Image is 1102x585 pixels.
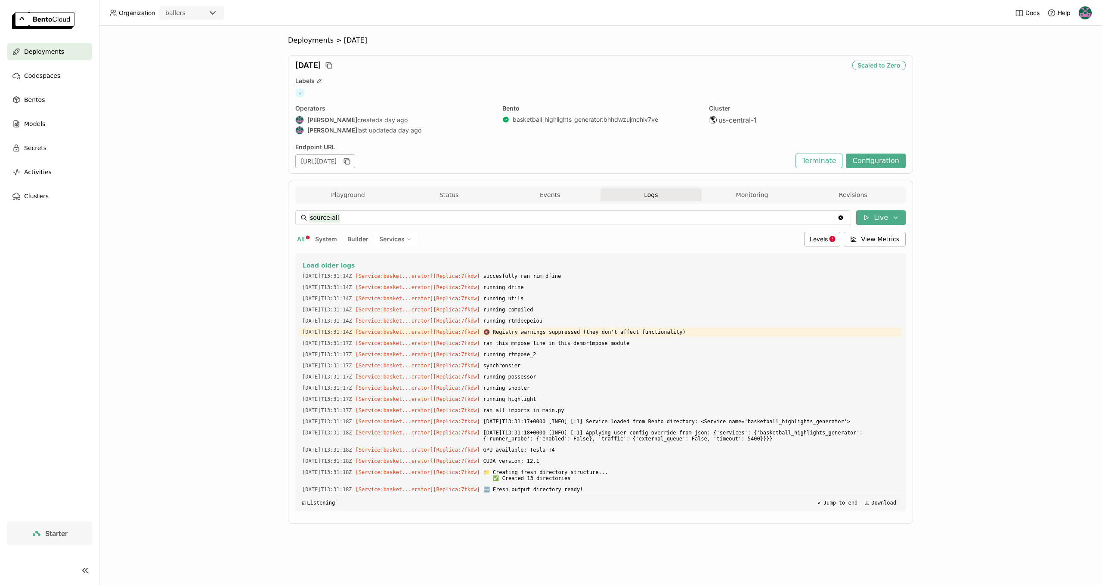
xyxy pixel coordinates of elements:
button: Builder [346,234,370,245]
span: ran all imports in main.py [483,406,899,415]
span: Models [24,119,45,129]
input: Selected ballers. [186,9,187,18]
div: Scaled to Zero [852,61,906,70]
span: [DATE] [295,61,321,70]
span: [Service:basket...erator] [356,447,433,453]
span: [Replica:7fkdw] [433,469,480,475]
span: 2025-09-04T13:31:14.306Z [302,294,352,303]
span: [Replica:7fkdw] [433,307,480,313]
span: Docs [1025,9,1040,17]
span: [Replica:7fkdw] [433,351,480,357]
span: running possessor [483,372,899,382]
span: 2025-09-04T13:31:18.483Z [302,445,352,455]
div: ballers [165,9,186,17]
span: [Service:basket...erator] [356,296,433,302]
span: [Service:basket...erator] [356,430,433,436]
button: Monitoring [702,188,803,201]
button: View Metrics [844,232,906,246]
span: Levels [810,235,828,243]
span: [Replica:7fkdw] [433,284,480,290]
span: 2025-09-04T13:31:14.308Z [302,316,352,326]
span: 2025-09-04T13:31:17.693Z [302,339,352,348]
span: a day ago [393,126,421,134]
button: Jump to end [814,498,860,508]
span: [Service:basket...erator] [356,486,433,493]
span: 📁 Creating fresh directory structure... ✅ Created 13 directories [483,468,899,483]
span: ran this mmpose line in this demortmpose module [483,339,899,348]
span: ◲ [302,500,305,506]
span: [Service:basket...erator] [356,273,433,279]
span: 2025-09-04T13:31:14.306Z [302,271,352,281]
span: [Replica:7fkdw] [433,374,480,380]
button: Download [862,498,899,508]
span: 🆕 Fresh output directory ready! [483,485,899,494]
span: GPU available: Tesla T4 [483,445,899,455]
button: All [295,234,306,245]
span: All [297,235,305,243]
a: Docs [1015,9,1040,17]
span: [Replica:7fkdw] [433,419,480,425]
a: Secrets [7,139,92,157]
button: Events [499,188,601,201]
span: running rtmpose_2 [483,350,899,359]
span: > [334,36,344,45]
span: running utils [483,294,899,303]
span: Deployments [24,46,64,57]
span: [Replica:7fkdw] [433,430,480,436]
span: 2025-09-04T13:31:17.913Z [302,372,352,382]
span: [Service:basket...erator] [356,419,433,425]
span: 2025-09-04T13:31:14.307Z [302,305,352,314]
span: [Service:basket...erator] [356,340,433,346]
a: Bentos [7,91,92,108]
span: System [315,235,337,243]
span: Codespaces [24,71,60,81]
span: [Replica:7fkdw] [433,318,480,324]
input: Search [309,211,837,225]
a: basketball_highlights_generator:bhhdwzujmchlv7ve [513,116,658,123]
button: Status [399,188,500,201]
span: 2025-09-04T13:31:17.915Z [302,406,352,415]
div: Labels [295,77,906,85]
span: 2025-09-04T13:31:17.914Z [302,394,352,404]
span: 2025-09-04T13:31:18.483Z [302,456,352,466]
button: Terminate [796,154,842,168]
span: [Replica:7fkdw] [433,458,480,464]
span: [Service:basket...erator] [356,307,433,313]
span: running highlight [483,394,899,404]
img: Harsh Raj [296,116,303,124]
span: succesfully ran rim dfine [483,271,899,281]
span: 2025-09-04T13:31:14.310Z [302,327,352,337]
span: running dfine [483,283,899,292]
a: Starter [7,521,92,545]
span: 🔇 Registry warnings suppressed (they don't affect functionality) [483,327,899,337]
span: [Service:basket...erator] [356,385,433,391]
div: [URL][DATE] [295,154,355,168]
span: [Replica:7fkdw] [433,447,480,453]
span: [Service:basket...erator] [356,363,433,369]
span: Logs [644,191,658,199]
span: running shooter [483,383,899,393]
span: 2025-09-04T13:31:17.913Z [302,383,352,393]
img: Harsh Raj [296,126,303,134]
span: Deployments [288,36,334,45]
strong: [PERSON_NAME] [307,116,357,124]
button: Load older logs [302,260,899,271]
a: Clusters [7,188,92,205]
span: 2025-09-04T13:31:18.005Z [302,417,352,426]
span: [Service:basket...erator] [356,329,433,335]
span: [Service:basket...erator] [356,351,433,357]
nav: Breadcrumbs navigation [288,36,913,45]
span: + [295,88,305,98]
span: [Service:basket...erator] [356,284,433,290]
button: Configuration [846,154,906,168]
button: Revisions [802,188,904,201]
span: [Replica:7fkdw] [433,396,480,402]
span: [Service:basket...erator] [356,458,433,464]
div: Cluster [709,105,906,112]
strong: [PERSON_NAME] [307,126,357,134]
span: [DATE] [344,36,367,45]
div: Listening [302,500,335,506]
span: Secrets [24,143,46,153]
div: Endpoint URL [295,143,791,151]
